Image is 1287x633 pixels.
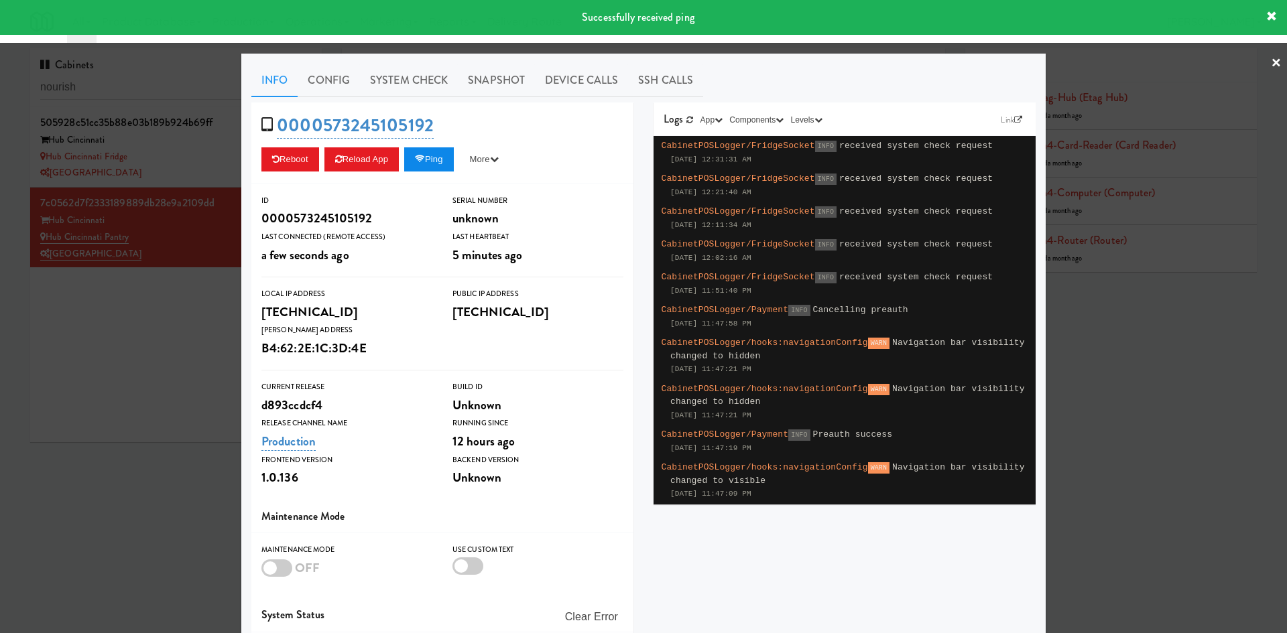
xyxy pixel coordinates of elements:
[452,230,623,244] div: Last Heartbeat
[670,462,1025,486] span: Navigation bar visibility changed to visible
[452,380,623,394] div: Build Id
[815,141,837,152] span: INFO
[662,272,815,282] span: CabinetPOSLogger/FridgeSocket
[261,508,345,524] span: Maintenance Mode
[662,141,815,151] span: CabinetPOSLogger/FridgeSocket
[726,113,787,127] button: Components
[261,466,432,489] div: 1.0.136
[670,287,751,295] span: [DATE] 11:51:40 PM
[452,287,623,301] div: Public IP Address
[298,64,360,97] a: Config
[261,147,319,171] button: Reboot
[788,305,810,316] span: INFO
[261,417,432,430] div: Release Channel Name
[261,230,432,244] div: Last Connected (Remote Access)
[839,141,993,151] span: received system check request
[261,301,432,324] div: [TECHNICAL_ID]
[452,543,623,557] div: Use Custom Text
[452,194,623,208] div: Serial Number
[452,466,623,489] div: Unknown
[662,173,815,184] span: CabinetPOSLogger/FridgeSocket
[452,417,623,430] div: Running Since
[1271,43,1282,84] a: ×
[815,206,837,218] span: INFO
[670,254,751,262] span: [DATE] 12:02:16 AM
[662,384,868,394] span: CabinetPOSLogger/hooks:navigationConfig
[251,64,298,97] a: Info
[261,287,432,301] div: Local IP Address
[670,490,751,498] span: [DATE] 11:47:09 PM
[670,444,751,452] span: [DATE] 11:47:19 PM
[868,384,890,395] span: WARN
[261,207,432,230] div: 0000573245105192
[261,607,324,622] span: System Status
[295,559,320,577] span: OFF
[261,453,432,467] div: Frontend Version
[261,194,432,208] div: ID
[261,432,316,451] a: Production
[261,337,432,360] div: B4:62:2E:1C:3D:4E
[787,113,825,127] button: Levels
[697,113,727,127] button: App
[670,384,1025,407] span: Navigation bar visibility changed to hidden
[560,605,623,629] button: Clear Error
[452,394,623,417] div: Unknown
[459,147,509,171] button: More
[815,272,837,283] span: INFO
[452,207,623,230] div: unknown
[670,155,751,163] span: [DATE] 12:31:31 AM
[868,462,890,474] span: WARN
[670,411,751,419] span: [DATE] 11:47:21 PM
[628,64,703,97] a: SSH Calls
[670,221,751,229] span: [DATE] 12:11:34 AM
[662,429,789,439] span: CabinetPOSLogger/Payment
[788,429,810,441] span: INFO
[662,239,815,249] span: CabinetPOSLogger/FridgeSocket
[868,338,890,349] span: WARN
[997,113,1026,127] a: Link
[452,453,623,467] div: Backend Version
[360,64,458,97] a: System Check
[662,305,789,315] span: CabinetPOSLogger/Payment
[813,305,908,315] span: Cancelling preauth
[582,9,694,25] span: Successfully received ping
[664,111,683,127] span: Logs
[662,462,868,472] span: CabinetPOSLogger/hooks:navigationConfig
[662,206,815,216] span: CabinetPOSLogger/FridgeSocket
[839,239,993,249] span: received system check request
[261,324,432,337] div: [PERSON_NAME] Address
[813,429,893,439] span: Preauth success
[662,338,868,348] span: CabinetPOSLogger/hooks:navigationConfig
[452,432,515,450] span: 12 hours ago
[261,380,432,394] div: Current Release
[815,173,837,185] span: INFO
[452,246,522,264] span: 5 minutes ago
[670,338,1025,361] span: Navigation bar visibility changed to hidden
[324,147,399,171] button: Reload App
[452,301,623,324] div: [TECHNICAL_ID]
[261,543,432,557] div: Maintenance Mode
[670,365,751,373] span: [DATE] 11:47:21 PM
[261,394,432,417] div: d893ccdcf4
[815,239,837,251] span: INFO
[458,64,535,97] a: Snapshot
[261,246,349,264] span: a few seconds ago
[277,113,434,139] a: 0000573245105192
[839,206,993,216] span: received system check request
[670,320,751,328] span: [DATE] 11:47:58 PM
[839,272,993,282] span: received system check request
[404,147,454,171] button: Ping
[670,188,751,196] span: [DATE] 12:21:40 AM
[839,173,993,184] span: received system check request
[535,64,628,97] a: Device Calls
